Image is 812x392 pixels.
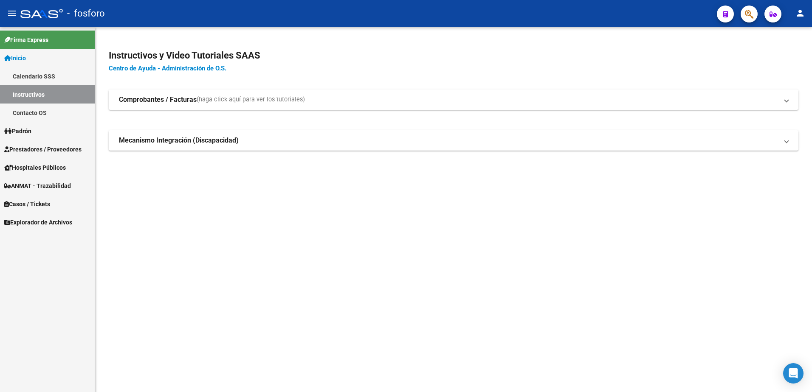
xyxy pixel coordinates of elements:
[795,8,805,18] mat-icon: person
[109,130,798,151] mat-expansion-panel-header: Mecanismo Integración (Discapacidad)
[119,95,197,104] strong: Comprobantes / Facturas
[4,218,72,227] span: Explorador de Archivos
[67,4,105,23] span: - fosforo
[109,90,798,110] mat-expansion-panel-header: Comprobantes / Facturas(haga click aquí para ver los tutoriales)
[4,53,26,63] span: Inicio
[109,48,798,64] h2: Instructivos y Video Tutoriales SAAS
[119,136,239,145] strong: Mecanismo Integración (Discapacidad)
[4,199,50,209] span: Casos / Tickets
[197,95,305,104] span: (haga click aquí para ver los tutoriales)
[4,163,66,172] span: Hospitales Públicos
[7,8,17,18] mat-icon: menu
[4,181,71,190] span: ANMAT - Trazabilidad
[783,363,804,384] div: Open Intercom Messenger
[4,126,31,136] span: Padrón
[109,64,226,72] a: Centro de Ayuda - Administración de O.S.
[4,145,82,154] span: Prestadores / Proveedores
[4,35,48,45] span: Firma Express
